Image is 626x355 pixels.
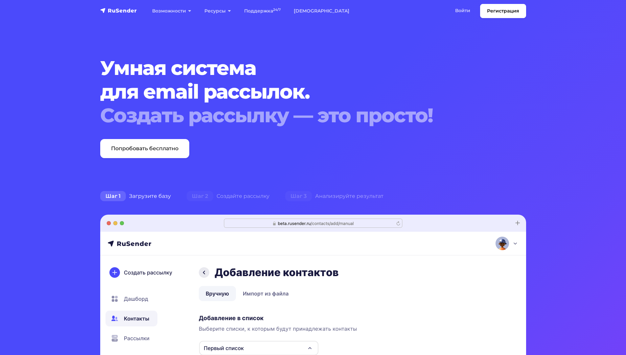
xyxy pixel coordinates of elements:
div: Создать рассылку — это просто! [100,104,490,127]
a: Регистрация [480,4,526,18]
a: Возможности [146,4,198,18]
sup: 24/7 [273,8,281,12]
div: Анализируйте результат [277,190,391,203]
a: Попробовать бесплатно [100,139,189,158]
a: [DEMOGRAPHIC_DATA] [287,4,356,18]
img: RuSender [100,7,137,14]
span: Шаг 1 [100,191,126,201]
a: Войти [449,4,477,17]
div: Загрузите базу [92,190,179,203]
h1: Умная система для email рассылок. [100,56,490,127]
div: Создайте рассылку [179,190,277,203]
span: Шаг 2 [187,191,213,201]
a: Поддержка24/7 [238,4,287,18]
a: Ресурсы [198,4,238,18]
span: Шаг 3 [285,191,312,201]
